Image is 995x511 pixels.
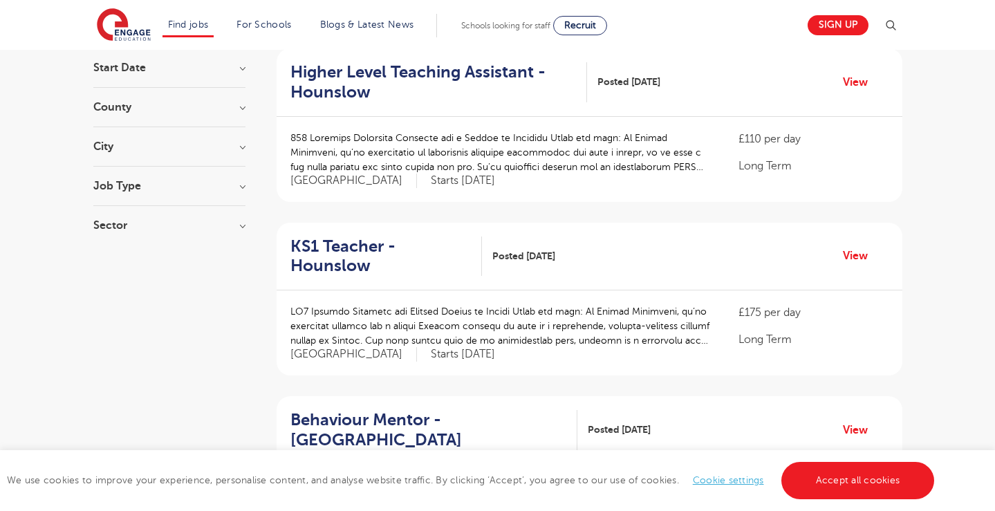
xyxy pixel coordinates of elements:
[492,249,555,263] span: Posted [DATE]
[236,19,291,30] a: For Schools
[290,62,587,102] a: Higher Level Teaching Assistant - Hounslow
[461,21,550,30] span: Schools looking for staff
[290,410,567,450] h2: Behaviour Mentor - [GEOGRAPHIC_DATA]
[738,304,888,321] p: £175 per day
[564,20,596,30] span: Recruit
[431,347,495,362] p: Starts [DATE]
[843,73,878,91] a: View
[290,131,712,174] p: 858 Loremips Dolorsita Consecte adi e Seddoe te Incididu Utlab etd magn: Al Enimad Minimveni, qu’...
[808,15,868,35] a: Sign up
[738,131,888,147] p: £110 per day
[290,410,578,450] a: Behaviour Mentor - [GEOGRAPHIC_DATA]
[168,19,209,30] a: Find jobs
[93,141,245,152] h3: City
[93,220,245,231] h3: Sector
[290,304,712,348] p: LO7 Ipsumdo Sitametc adi Elitsed Doeius te Incidi Utlab etd magn: Al Enimad Minimveni, qu’no exer...
[320,19,414,30] a: Blogs & Latest News
[290,236,471,277] h2: KS1 Teacher - Hounslow
[588,422,651,437] span: Posted [DATE]
[93,180,245,192] h3: Job Type
[738,331,888,348] p: Long Term
[553,16,607,35] a: Recruit
[843,421,878,439] a: View
[97,8,151,43] img: Engage Education
[290,347,417,362] span: [GEOGRAPHIC_DATA]
[693,475,764,485] a: Cookie settings
[290,174,417,188] span: [GEOGRAPHIC_DATA]
[431,174,495,188] p: Starts [DATE]
[290,62,576,102] h2: Higher Level Teaching Assistant - Hounslow
[738,158,888,174] p: Long Term
[7,475,938,485] span: We use cookies to improve your experience, personalise content, and analyse website traffic. By c...
[843,247,878,265] a: View
[290,236,482,277] a: KS1 Teacher - Hounslow
[93,102,245,113] h3: County
[597,75,660,89] span: Posted [DATE]
[93,62,245,73] h3: Start Date
[781,462,935,499] a: Accept all cookies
